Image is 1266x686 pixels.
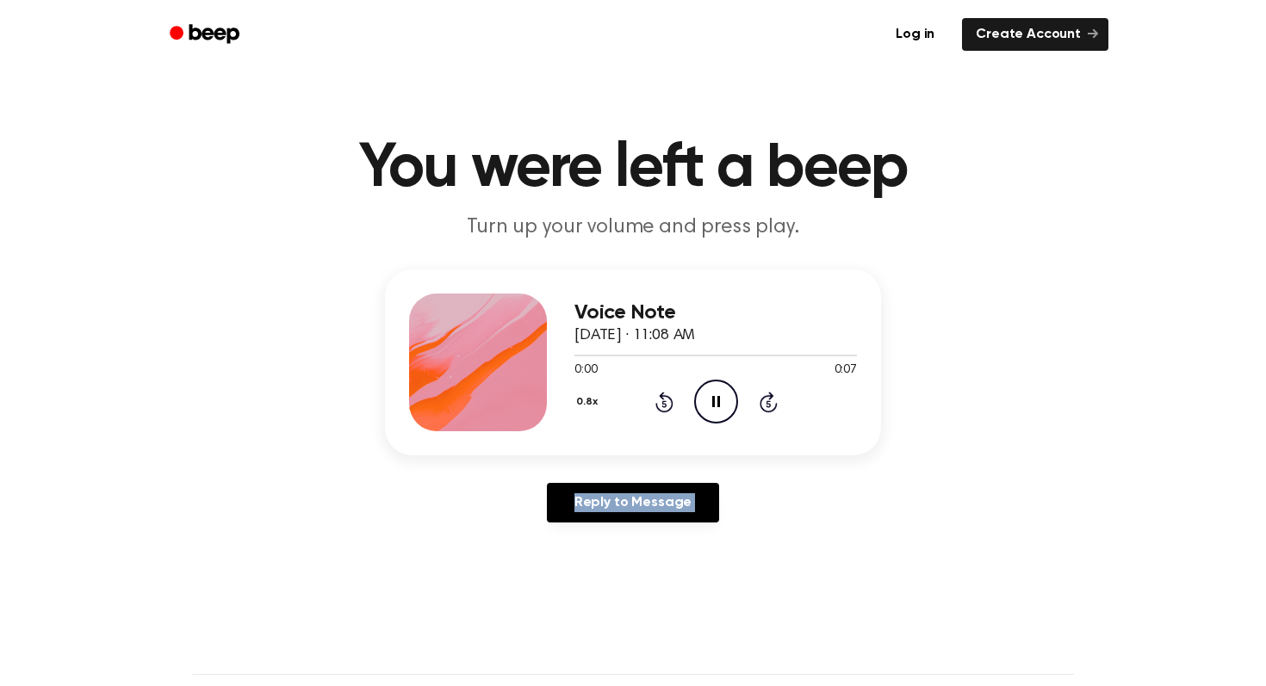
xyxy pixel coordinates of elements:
a: Beep [158,18,255,52]
button: 0.8x [574,387,604,417]
span: 0:00 [574,362,597,380]
a: Reply to Message [547,483,719,522]
p: Turn up your volume and press play. [302,213,964,242]
span: [DATE] · 11:08 AM [574,328,695,343]
h3: Voice Note [574,301,857,324]
span: 0:07 [835,362,857,380]
a: Create Account [962,18,1108,51]
a: Log in [878,15,952,54]
h1: You were left a beep [192,138,1074,200]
